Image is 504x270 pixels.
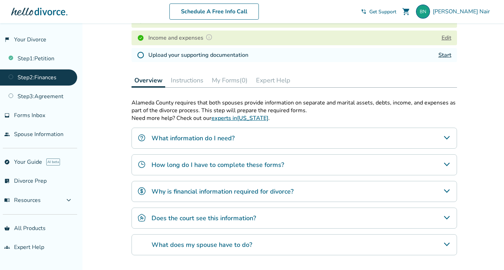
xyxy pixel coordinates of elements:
h4: Income and expenses [148,33,215,42]
span: groups [4,244,10,250]
img: What information do I need? [137,134,146,142]
img: Not Started [137,52,144,59]
span: shopping_basket [4,225,10,231]
a: phone_in_talkGet Support [361,8,396,15]
span: inbox [4,113,10,118]
div: Why is financial information required for divorce? [132,181,457,202]
span: shopping_cart [402,7,410,16]
img: What does my spouse have to do? [137,240,146,249]
h4: Upload your supporting documentation [148,51,248,59]
img: binduvnair786@gmail.com [416,5,430,19]
div: What does my spouse have to do? [132,234,457,255]
span: explore [4,159,10,165]
span: menu_book [4,197,10,203]
div: What information do I need? [132,128,457,149]
p: Need more help? Check out our . [132,114,457,122]
span: expand_more [65,196,73,204]
img: How long do I have to complete these forms? [137,160,146,169]
a: Schedule A Free Info Call [169,4,259,20]
span: AI beta [46,158,60,166]
h4: What does my spouse have to do? [152,240,252,249]
span: Get Support [369,8,396,15]
img: Completed [137,34,144,41]
span: phone_in_talk [361,9,367,14]
span: Forms Inbox [14,112,45,119]
img: Why is financial information required for divorce? [137,187,146,195]
span: list_alt_check [4,178,10,184]
a: Start [438,51,451,59]
span: Resources [4,196,41,204]
p: Alameda County requires that both spouses provide information on separate and marital assets, deb... [132,99,457,114]
div: How long do I have to complete these forms? [132,154,457,175]
h4: What information do I need? [152,134,235,143]
span: [PERSON_NAME] Nair [433,8,493,15]
a: experts in[US_STATE] [211,114,268,122]
div: Does the court see this information? [132,208,457,229]
h4: How long do I have to complete these forms? [152,160,284,169]
h4: Does the court see this information? [152,214,256,223]
button: Instructions [168,73,206,87]
button: My Forms(0) [209,73,250,87]
img: Does the court see this information? [137,214,146,222]
img: Question Mark [206,34,213,41]
button: Overview [132,73,165,88]
button: Expert Help [253,73,293,87]
span: flag_2 [4,37,10,42]
button: Edit [442,34,451,42]
iframe: Chat Widget [469,236,504,270]
h4: Why is financial information required for divorce? [152,187,294,196]
span: people [4,131,10,137]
